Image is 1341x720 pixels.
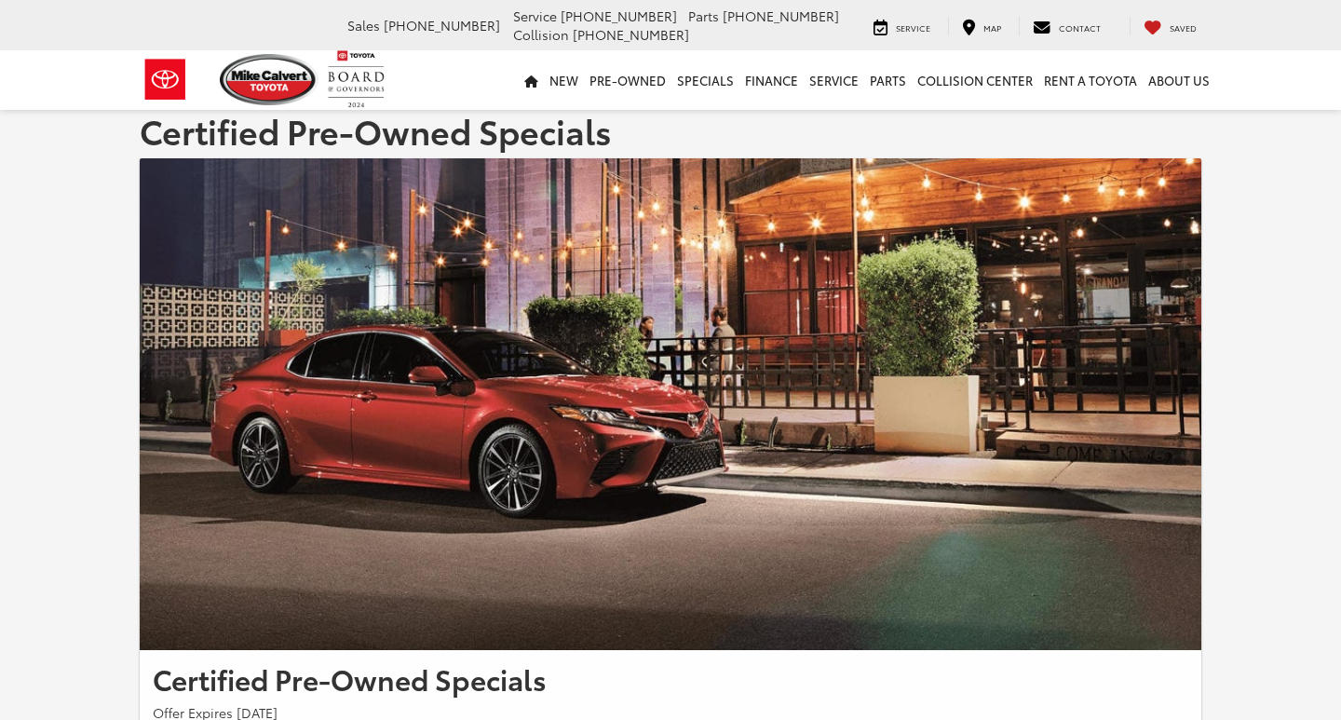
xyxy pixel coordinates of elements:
[153,663,1188,694] h2: Certified Pre-Owned Specials
[140,112,1201,149] h1: Certified Pre-Owned Specials
[1019,17,1115,35] a: Contact
[130,49,200,110] img: Toyota
[739,50,804,110] a: Finance
[912,50,1038,110] a: Collision Center
[1170,21,1197,34] span: Saved
[220,54,318,105] img: Mike Calvert Toyota
[860,17,944,35] a: Service
[723,7,839,25] span: [PHONE_NUMBER]
[513,7,557,25] span: Service
[671,50,739,110] a: Specials
[519,50,544,110] a: Home
[1143,50,1215,110] a: About Us
[384,16,500,34] span: [PHONE_NUMBER]
[573,25,689,44] span: [PHONE_NUMBER]
[561,7,677,25] span: [PHONE_NUMBER]
[688,7,719,25] span: Parts
[347,16,380,34] span: Sales
[804,50,864,110] a: Service
[1038,50,1143,110] a: Rent a Toyota
[948,17,1015,35] a: Map
[584,50,671,110] a: Pre-Owned
[1130,17,1211,35] a: My Saved Vehicles
[513,25,569,44] span: Collision
[1059,21,1101,34] span: Contact
[983,21,1001,34] span: Map
[544,50,584,110] a: New
[896,21,930,34] span: Service
[864,50,912,110] a: Parts
[140,158,1201,651] img: Certified Pre-Owned Specials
